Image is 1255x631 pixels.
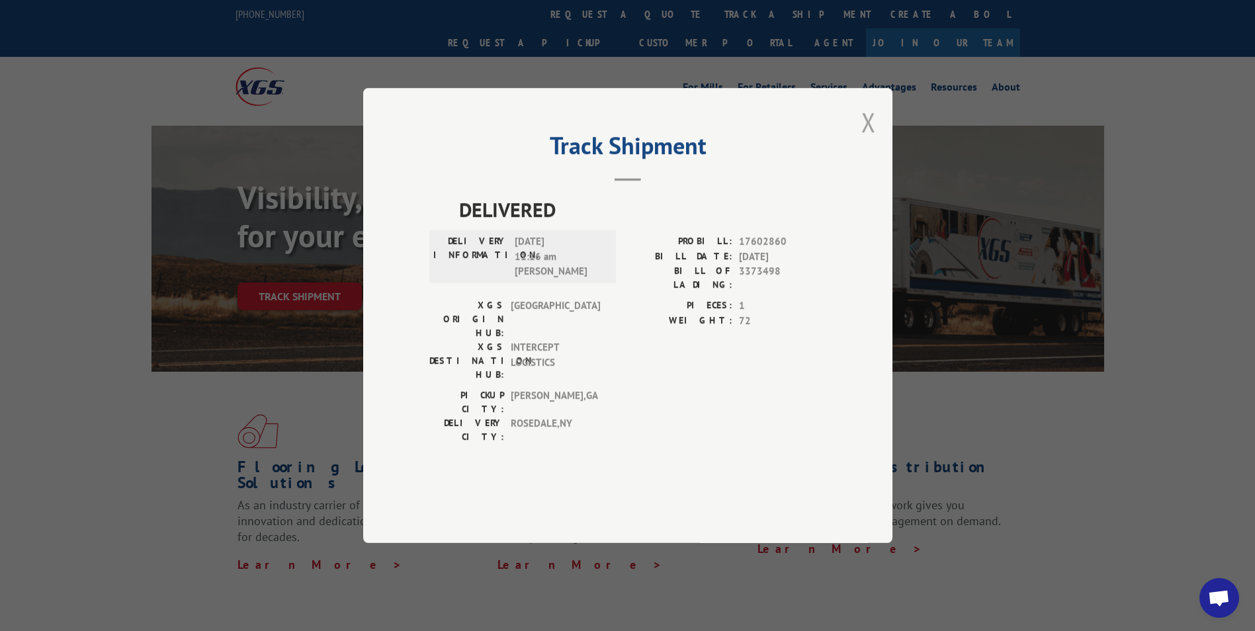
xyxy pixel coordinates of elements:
button: Close modal [861,105,876,140]
label: BILL DATE: [628,249,732,265]
span: 17602860 [739,234,826,249]
span: 3373498 [739,264,826,292]
span: [DATE] [739,249,826,265]
label: WEIGHT: [628,314,732,329]
span: ROSEDALE , NY [511,416,600,444]
label: PROBILL: [628,234,732,249]
div: Open chat [1199,578,1239,618]
span: 72 [739,314,826,329]
span: INTERCEPT LOGISTICS [511,340,600,382]
label: PICKUP CITY: [429,388,504,416]
span: [GEOGRAPHIC_DATA] [511,298,600,340]
label: XGS DESTINATION HUB: [429,340,504,382]
label: BILL OF LADING: [628,264,732,292]
span: [PERSON_NAME] , GA [511,388,600,416]
label: DELIVERY CITY: [429,416,504,444]
span: [DATE] 11:16 am [PERSON_NAME] [515,234,604,279]
span: DELIVERED [459,194,826,224]
h2: Track Shipment [429,136,826,161]
label: XGS ORIGIN HUB: [429,298,504,340]
span: 1 [739,298,826,314]
label: PIECES: [628,298,732,314]
label: DELIVERY INFORMATION: [433,234,508,279]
